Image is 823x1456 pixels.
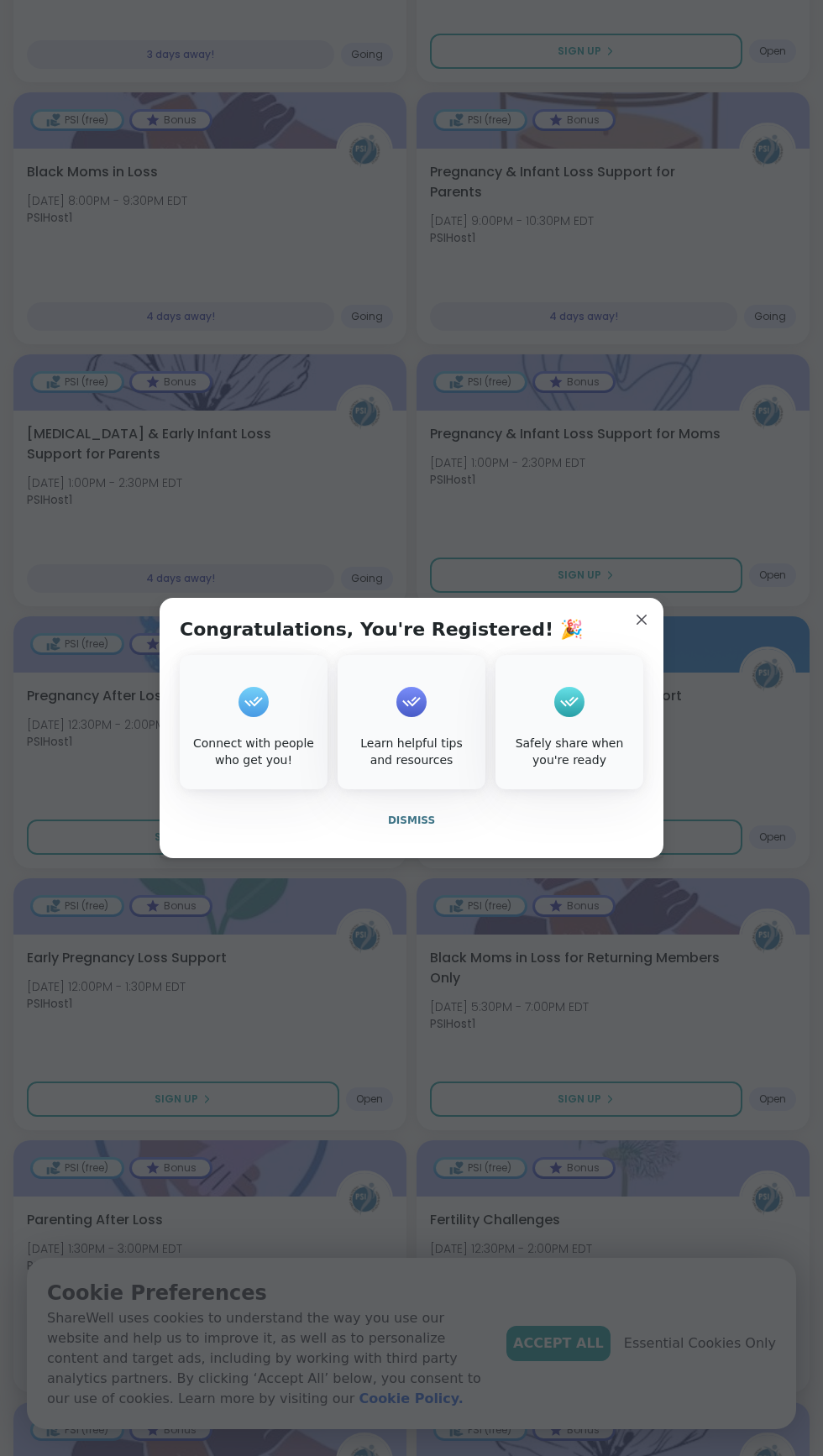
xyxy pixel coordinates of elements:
[499,736,640,768] div: Safely share when you're ready
[183,736,324,768] div: Connect with people who get you!
[180,618,583,642] h1: Congratulations, You're Registered! 🎉
[180,803,643,838] button: Dismiss
[388,814,435,826] span: Dismiss
[341,736,482,768] div: Learn helpful tips and resources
